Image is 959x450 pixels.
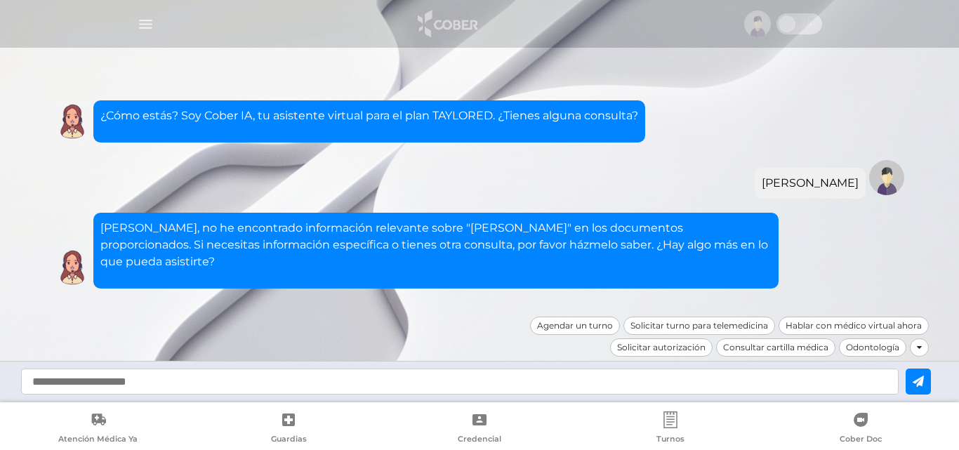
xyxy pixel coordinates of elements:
[610,338,713,357] div: Solicitar autorización
[458,434,501,446] span: Credencial
[779,317,929,335] div: Hablar con médico virtual ahora
[384,411,575,447] a: Credencial
[765,411,956,447] a: Cober Doc
[623,317,775,335] div: Solicitar turno para telemedicina
[194,411,385,447] a: Guardias
[840,434,882,446] span: Cober Doc
[716,338,835,357] div: Consultar cartilla médica
[3,411,194,447] a: Atención Médica Ya
[271,434,307,446] span: Guardias
[656,434,684,446] span: Turnos
[58,434,138,446] span: Atención Médica Ya
[762,175,859,192] div: [PERSON_NAME]
[839,338,906,357] div: Odontología
[100,107,638,124] p: ¿Cómo estás? Soy Cober IA, tu asistente virtual para el plan TAYLORED. ¿Tienes alguna consulta?
[530,317,620,335] div: Agendar un turno
[55,250,90,285] img: Cober IA
[575,411,766,447] a: Turnos
[55,104,90,139] img: Cober IA
[100,220,772,270] p: [PERSON_NAME], no he encontrado información relevante sobre "[PERSON_NAME]" en los documentos pro...
[869,160,904,195] img: Tu imagen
